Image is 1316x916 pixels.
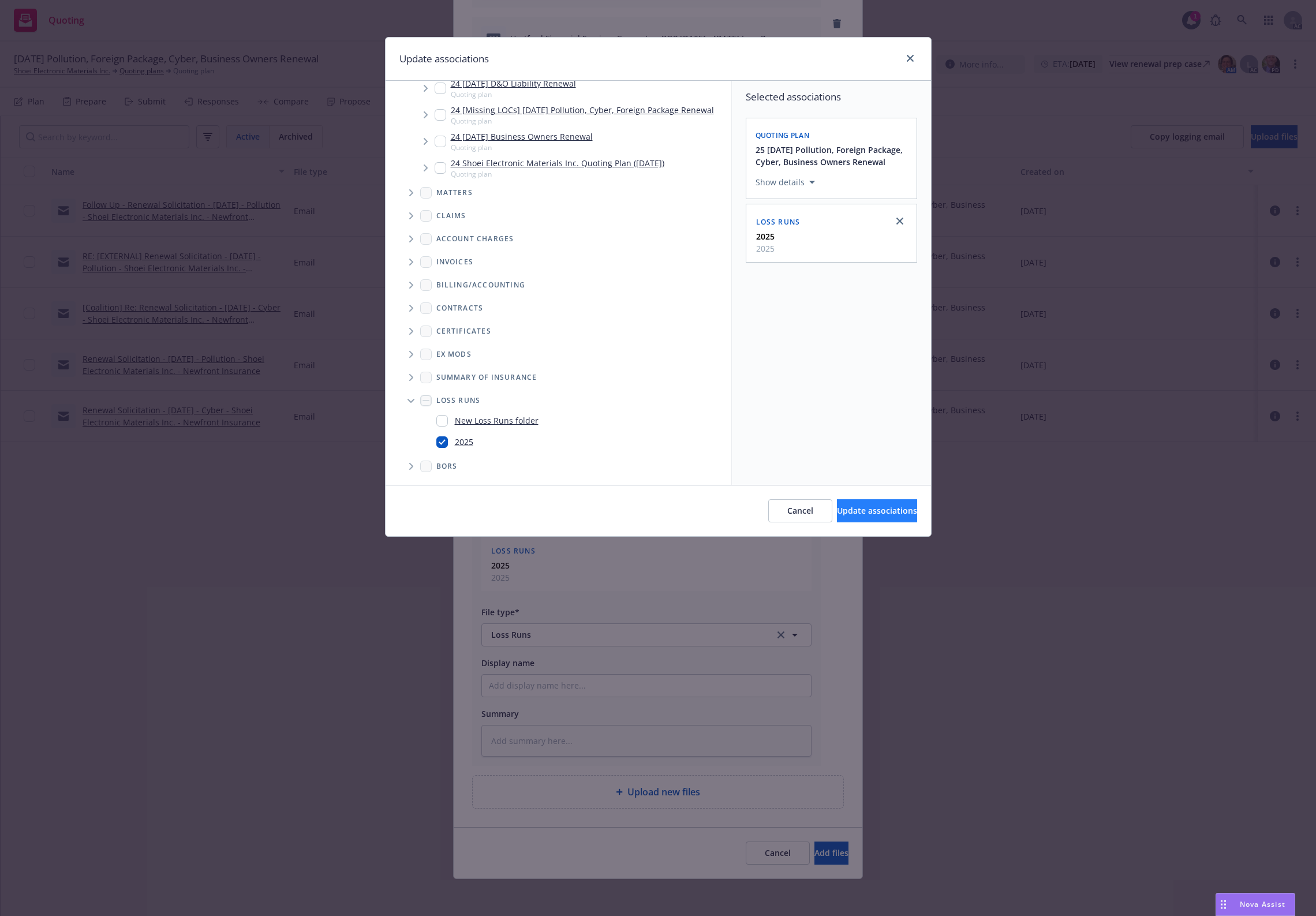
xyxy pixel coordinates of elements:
span: Invoices [436,259,474,266]
span: Account charges [436,235,514,242]
a: 24 Shoei Electronic Materials Inc. Quoting Plan ([DATE]) [451,157,664,169]
button: Update associations [837,499,917,522]
a: 24 [DATE] D&O Liability Renewal [451,77,576,89]
span: 2025 [756,242,775,255]
a: 24 [Missing LOCs] [DATE] Pollution, Cyber, Foreign Package Renewal [451,104,714,116]
a: 24 [DATE] Business Owners Renewal [451,130,593,143]
a: close [903,51,917,65]
button: Cancel [768,499,832,522]
span: BORs [436,463,458,470]
span: Nova Assist [1240,899,1285,909]
button: Nova Assist [1216,893,1295,916]
div: Folder Tree Example [386,274,731,478]
a: New Loss Runs folder [455,414,539,427]
span: Selected associations [746,90,917,104]
span: Quoting plan [451,169,664,179]
button: Show details [751,175,820,189]
span: Matters [436,189,473,196]
span: Update associations [837,505,917,516]
span: Quoting plan [451,116,714,126]
span: Quoting plan [756,130,810,140]
span: Contracts [436,305,484,312]
span: Certificates [436,328,491,335]
strong: 2025 [756,231,775,242]
span: Loss Runs [436,397,481,404]
span: Ex Mods [436,351,472,358]
span: Claims [436,212,466,219]
span: Cancel [787,505,813,516]
button: 25 [DATE] Pollution, Foreign Package, Cyber, Business Owners Renewal [756,144,910,168]
span: Billing/Accounting [436,282,526,289]
span: Quoting plan [451,89,576,99]
h1: Update associations [399,51,489,66]
span: Loss Runs [756,217,801,227]
div: Drag to move [1216,893,1231,915]
a: 2025 [455,436,473,448]
span: Quoting plan [451,143,593,152]
span: Summary of insurance [436,374,537,381]
a: close [893,214,907,228]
